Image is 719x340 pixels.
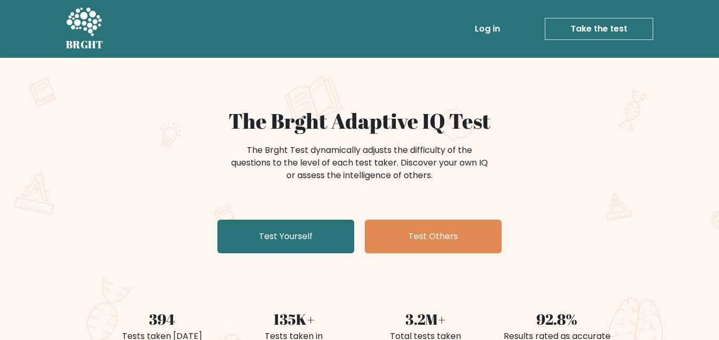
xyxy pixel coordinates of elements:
[497,308,616,330] div: 92.8%
[366,308,485,330] div: 3.2M+
[228,144,491,182] div: The Brght Test dynamically adjusts the difficulty of the questions to the level of each test take...
[66,4,104,54] a: BRGHT
[66,38,104,51] h5: BRGHT
[365,220,502,253] a: Test Others
[234,308,353,330] div: 135K+
[471,18,504,39] a: Log in
[103,308,222,330] div: 394
[103,108,616,133] h1: The Brght Adaptive IQ Test
[217,220,354,253] a: Test Yourself
[545,18,653,40] a: Take the test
